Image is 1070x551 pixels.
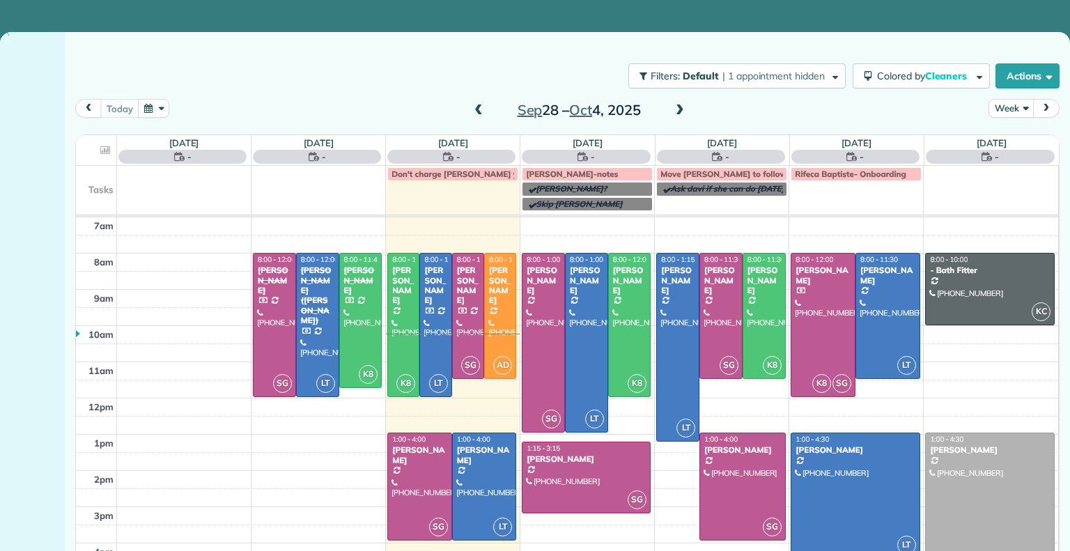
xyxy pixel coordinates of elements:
span: - [322,150,326,164]
span: LT [429,374,448,393]
a: [DATE] [304,137,334,148]
span: 12pm [88,401,114,412]
span: K8 [359,365,378,384]
button: Week [988,99,1034,118]
span: Cleaners [925,70,970,82]
span: 7am [94,220,114,231]
div: [PERSON_NAME] [391,445,448,465]
span: 8:00 - 1:00 [527,255,560,264]
a: [DATE] [169,137,199,148]
span: 1:00 - 4:00 [457,435,490,444]
button: Actions [995,63,1060,88]
span: Default [683,70,720,82]
div: [PERSON_NAME] [391,265,415,306]
a: [DATE] [438,137,468,148]
span: K8 [628,374,646,393]
span: 8:00 - 11:45 [344,255,382,264]
span: 10am [88,329,114,340]
span: Oct [569,101,592,118]
span: 1:15 - 3:15 [527,444,560,453]
span: 11am [88,365,114,376]
span: LT [676,419,695,437]
span: 1:00 - 4:30 [930,435,963,444]
span: SG [628,490,646,509]
a: [DATE] [842,137,871,148]
span: SG [720,356,738,375]
span: 8:00 - 11:30 [860,255,898,264]
div: [PERSON_NAME] [526,265,561,295]
span: 8:00 - 11:30 [457,255,495,264]
span: 8am [94,256,114,267]
div: [PERSON_NAME] [660,265,695,295]
span: 8:00 - 1:00 [570,255,603,264]
div: [PERSON_NAME] [795,445,915,455]
span: 1:00 - 4:30 [796,435,829,444]
span: Colored by [877,70,972,82]
a: [DATE] [573,137,603,148]
span: 8:00 - 12:00 [392,255,430,264]
span: LT [897,356,916,375]
span: 1:00 - 4:00 [704,435,738,444]
span: 1:00 - 4:00 [392,435,426,444]
button: Filters: Default | 1 appointment hidden [628,63,846,88]
div: [PERSON_NAME] [456,445,513,465]
span: 8:00 - 12:00 [796,255,833,264]
span: SG [542,410,561,428]
span: - [187,150,192,164]
div: [PERSON_NAME] [488,265,512,306]
h2: 28 – 4, 2025 [492,102,666,118]
a: [DATE] [707,137,737,148]
span: AD [493,356,512,375]
span: [PERSON_NAME]-notes [526,169,618,179]
span: SG [273,374,292,393]
div: [PERSON_NAME] [860,265,916,286]
span: Move [PERSON_NAME] to following week [660,169,821,179]
span: K8 [763,356,782,375]
button: next [1033,99,1060,118]
div: [PERSON_NAME] [456,265,480,306]
span: 8:00 - 11:30 [704,255,742,264]
span: Filters: [651,70,680,82]
span: 8:00 - 12:00 [258,255,295,264]
div: [PERSON_NAME] [795,265,851,286]
button: Colored byCleaners [853,63,990,88]
span: 8:00 - 12:00 [613,255,651,264]
span: SG [461,356,480,375]
span: [PERSON_NAME]? [536,183,607,194]
span: 8:00 - 1:15 [661,255,695,264]
span: SG [429,518,448,536]
span: 8:00 - 11:30 [747,255,785,264]
div: [PERSON_NAME] [569,265,604,295]
span: Sep [518,101,543,118]
div: [PERSON_NAME] [704,265,738,295]
div: [PERSON_NAME] [929,445,1050,455]
span: K8 [812,374,831,393]
span: LT [493,518,512,536]
span: KC [1032,302,1050,321]
span: - [995,150,999,164]
span: - [456,150,460,164]
span: - [725,150,729,164]
div: [PERSON_NAME] [424,265,447,306]
span: 8:00 - 11:30 [489,255,527,264]
span: 1pm [94,437,114,449]
span: Ask davi if she can do [DATE] Morning [670,183,819,194]
span: 8:00 - 12:00 [424,255,462,264]
button: today [100,99,139,118]
span: Don't charge [PERSON_NAME] yet [391,169,525,179]
div: [PERSON_NAME] [343,265,378,295]
div: [PERSON_NAME] [704,445,782,455]
div: - Bath Fitter [929,265,1050,275]
span: | 1 appointment hidden [722,70,825,82]
button: prev [75,99,102,118]
div: [PERSON_NAME] [747,265,782,295]
span: SG [763,518,782,536]
span: SG [832,374,851,393]
span: LT [316,374,335,393]
span: - [860,150,864,164]
span: K8 [396,374,415,393]
span: - [591,150,595,164]
span: 8:00 - 10:00 [930,255,968,264]
span: LT [585,410,604,428]
span: Rifeca Baptiste- Onboarding [795,169,906,179]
